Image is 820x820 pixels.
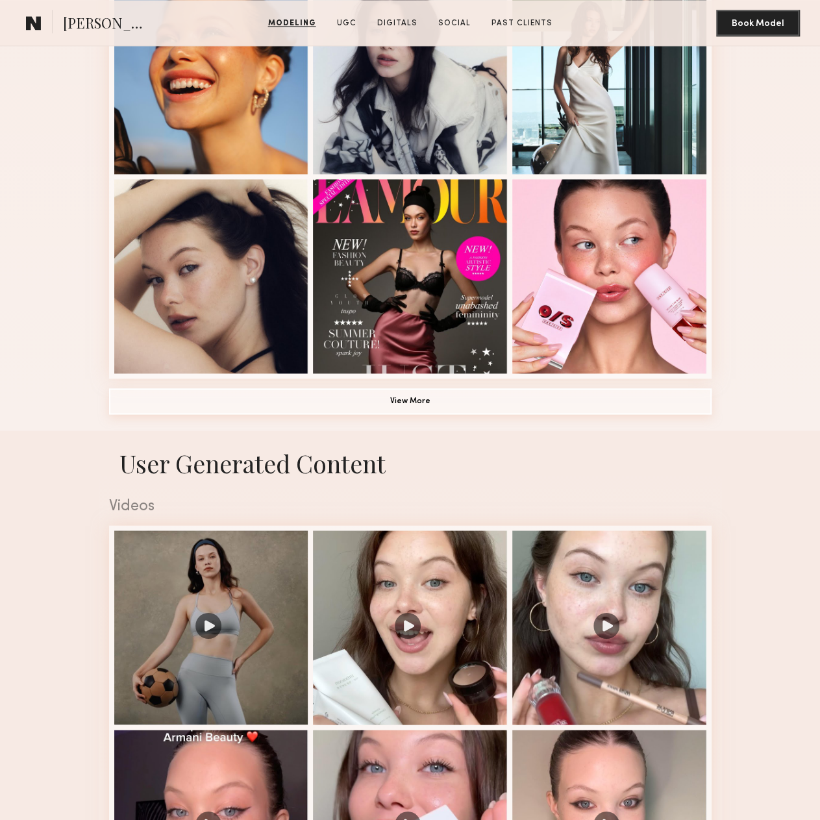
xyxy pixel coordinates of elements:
div: Videos [109,499,712,514]
button: Book Model [716,10,799,36]
a: UGC [332,18,362,29]
button: View More [109,388,712,414]
a: Past Clients [486,18,558,29]
a: Book Model [716,17,799,28]
a: Digitals [372,18,423,29]
h1: User Generated Content [99,446,722,478]
span: [PERSON_NAME] [63,13,153,36]
a: Social [433,18,476,29]
a: Modeling [263,18,321,29]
